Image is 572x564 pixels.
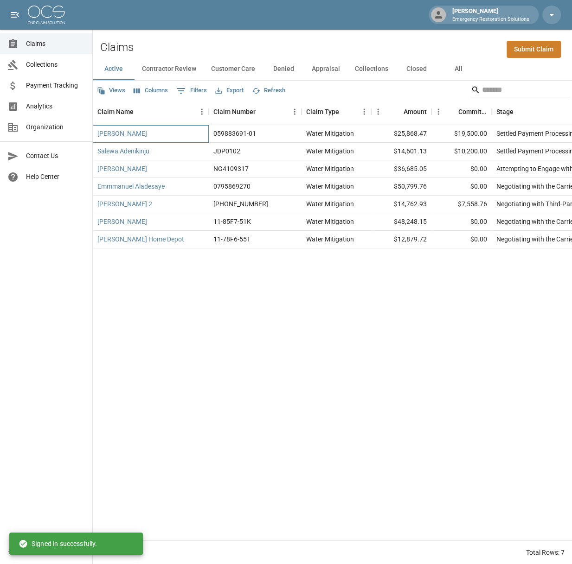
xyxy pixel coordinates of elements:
[431,160,492,178] div: $0.00
[97,129,147,138] a: [PERSON_NAME]
[514,105,527,118] button: Sort
[452,16,529,24] p: Emergency Restoration Solutions
[256,105,269,118] button: Sort
[304,58,347,80] button: Appraisal
[526,548,565,557] div: Total Rows: 7
[306,99,339,125] div: Claim Type
[371,231,431,248] div: $12,879.72
[135,58,204,80] button: Contractor Review
[97,99,134,125] div: Claim Name
[134,105,147,118] button: Sort
[339,105,352,118] button: Sort
[431,99,492,125] div: Committed Amount
[6,6,24,24] button: open drawer
[458,99,487,125] div: Committed Amount
[371,105,385,119] button: Menu
[371,178,431,196] div: $50,799.76
[174,83,209,98] button: Show filters
[306,129,354,138] div: Water Mitigation
[431,143,492,160] div: $10,200.00
[437,58,479,80] button: All
[100,41,134,54] h2: Claims
[371,213,431,231] div: $48,248.15
[288,105,302,119] button: Menu
[496,99,514,125] div: Stage
[19,535,97,552] div: Signed in successfully.
[26,39,85,49] span: Claims
[371,196,431,213] div: $14,762.93
[431,196,492,213] div: $7,558.76
[507,41,561,58] a: Submit Claim
[213,164,249,173] div: NG4109317
[213,234,251,244] div: 11-78F6-55T
[95,83,128,98] button: Views
[371,160,431,178] div: $36,685.05
[204,58,263,80] button: Customer Care
[250,83,288,98] button: Refresh
[357,105,371,119] button: Menu
[371,143,431,160] div: $14,601.13
[97,199,152,209] a: [PERSON_NAME] 2
[263,58,304,80] button: Denied
[213,83,246,98] button: Export
[26,60,85,70] span: Collections
[8,547,84,556] div: © 2025 One Claim Solution
[371,125,431,143] div: $25,868.47
[213,217,251,226] div: 11-85F7-51K
[97,146,149,156] a: Salewa Adenikinju
[131,83,170,98] button: Select columns
[28,6,65,24] img: ocs-logo-white-transparent.png
[93,58,572,80] div: dynamic tabs
[213,146,240,156] div: JDP0102
[26,101,85,111] span: Analytics
[93,58,135,80] button: Active
[449,6,533,23] div: [PERSON_NAME]
[195,105,209,119] button: Menu
[209,99,302,125] div: Claim Number
[431,178,492,196] div: $0.00
[306,164,354,173] div: Water Mitigation
[371,99,431,125] div: Amount
[97,217,147,226] a: [PERSON_NAME]
[404,99,427,125] div: Amount
[445,105,458,118] button: Sort
[26,172,85,182] span: Help Center
[213,199,268,209] div: 300-0410183-2025
[213,129,256,138] div: 059883691-01
[347,58,396,80] button: Collections
[26,151,85,161] span: Contact Us
[26,81,85,90] span: Payment Tracking
[306,234,354,244] div: Water Mitigation
[431,125,492,143] div: $19,500.00
[213,182,251,191] div: 0795869270
[396,58,437,80] button: Closed
[26,122,85,132] span: Organization
[431,213,492,231] div: $0.00
[97,234,184,244] a: [PERSON_NAME] Home Depot
[391,105,404,118] button: Sort
[97,182,165,191] a: Emmmanuel Aladesaye
[306,146,354,156] div: Water Mitigation
[213,99,256,125] div: Claim Number
[93,99,209,125] div: Claim Name
[306,182,354,191] div: Water Mitigation
[97,164,147,173] a: [PERSON_NAME]
[431,105,445,119] button: Menu
[306,199,354,209] div: Water Mitigation
[306,217,354,226] div: Water Mitigation
[302,99,371,125] div: Claim Type
[431,231,492,248] div: $0.00
[471,82,570,99] div: Search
